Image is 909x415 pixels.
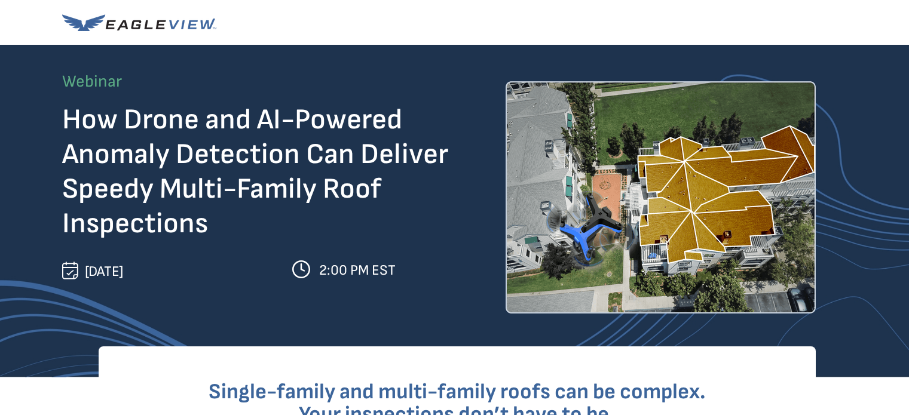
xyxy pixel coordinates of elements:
span: [DATE] [85,263,123,280]
span: How Drone and AI-Powered Anomaly Detection Can Deliver Speedy Multi-Family Roof Inspections [62,103,448,241]
span: Single-family and multi-family roofs can be complex. [209,379,706,405]
span: 2:00 PM EST [319,262,396,279]
img: Drone flying over a multi-family home [506,81,816,313]
span: Webinar [62,72,122,91]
